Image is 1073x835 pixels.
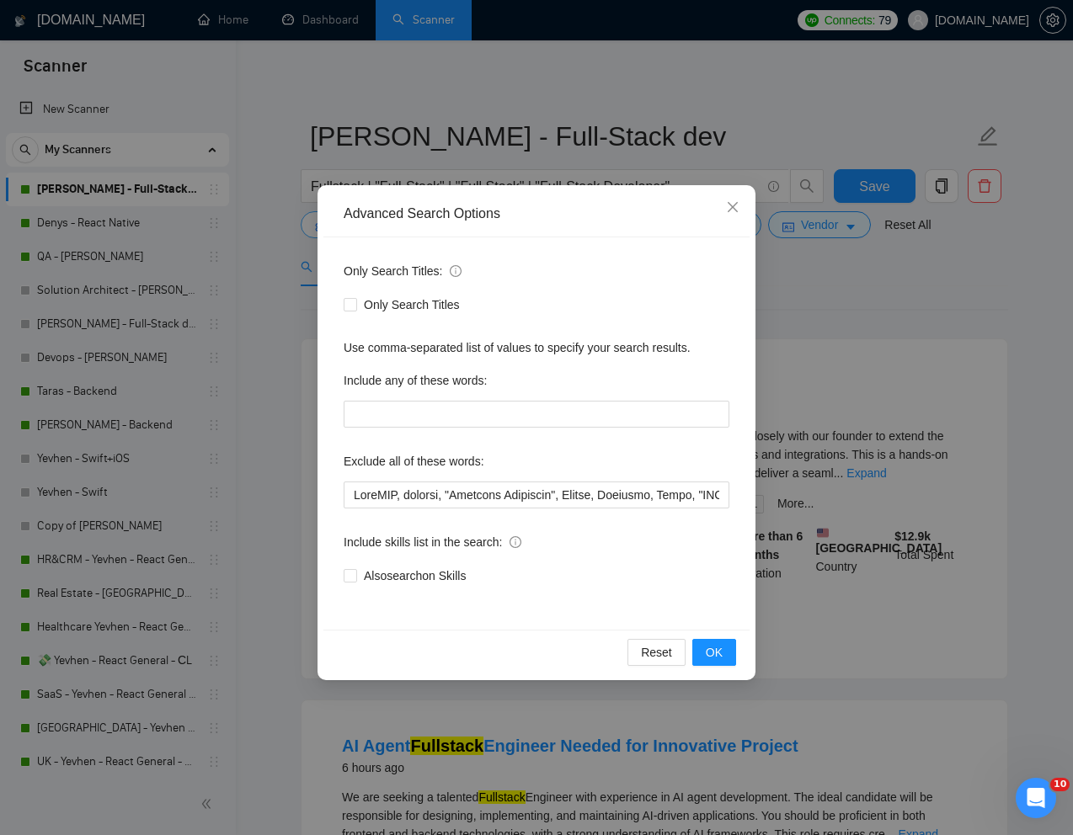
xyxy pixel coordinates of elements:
span: info-circle [450,265,462,277]
label: Include any of these words: [344,367,487,394]
span: Only Search Titles: [344,262,462,280]
iframe: Intercom live chat [1016,778,1056,818]
button: Close [710,185,755,231]
span: close [726,200,739,214]
span: OK [706,643,723,662]
span: Reset [641,643,672,662]
span: info-circle [510,536,521,548]
label: Exclude all of these words: [344,448,484,475]
span: Include skills list in the search: [344,533,521,551]
button: Reset [627,639,686,666]
span: 10 [1050,778,1070,791]
button: OK [692,639,736,666]
div: Use comma-separated list of values to specify your search results. [344,338,729,357]
span: Only Search Titles [357,295,467,314]
span: Also search on Skills [357,566,472,585]
div: Advanced Search Options [344,205,729,223]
